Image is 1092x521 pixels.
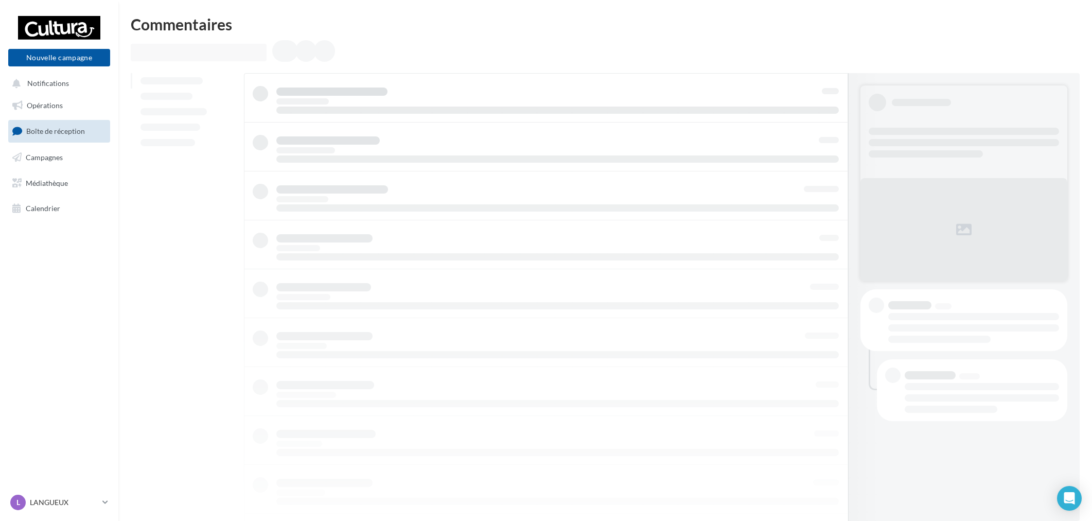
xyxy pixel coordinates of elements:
[16,497,20,508] span: L
[26,127,85,135] span: Boîte de réception
[131,16,1080,32] div: Commentaires
[6,198,112,219] a: Calendrier
[1057,486,1082,511] div: Open Intercom Messenger
[8,49,110,66] button: Nouvelle campagne
[8,493,110,512] a: L LANGUEUX
[6,120,112,142] a: Boîte de réception
[27,79,69,88] span: Notifications
[27,101,63,110] span: Opérations
[6,95,112,116] a: Opérations
[26,153,63,162] span: Campagnes
[26,204,60,213] span: Calendrier
[6,147,112,168] a: Campagnes
[26,178,68,187] span: Médiathèque
[6,172,112,194] a: Médiathèque
[30,497,98,508] p: LANGUEUX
